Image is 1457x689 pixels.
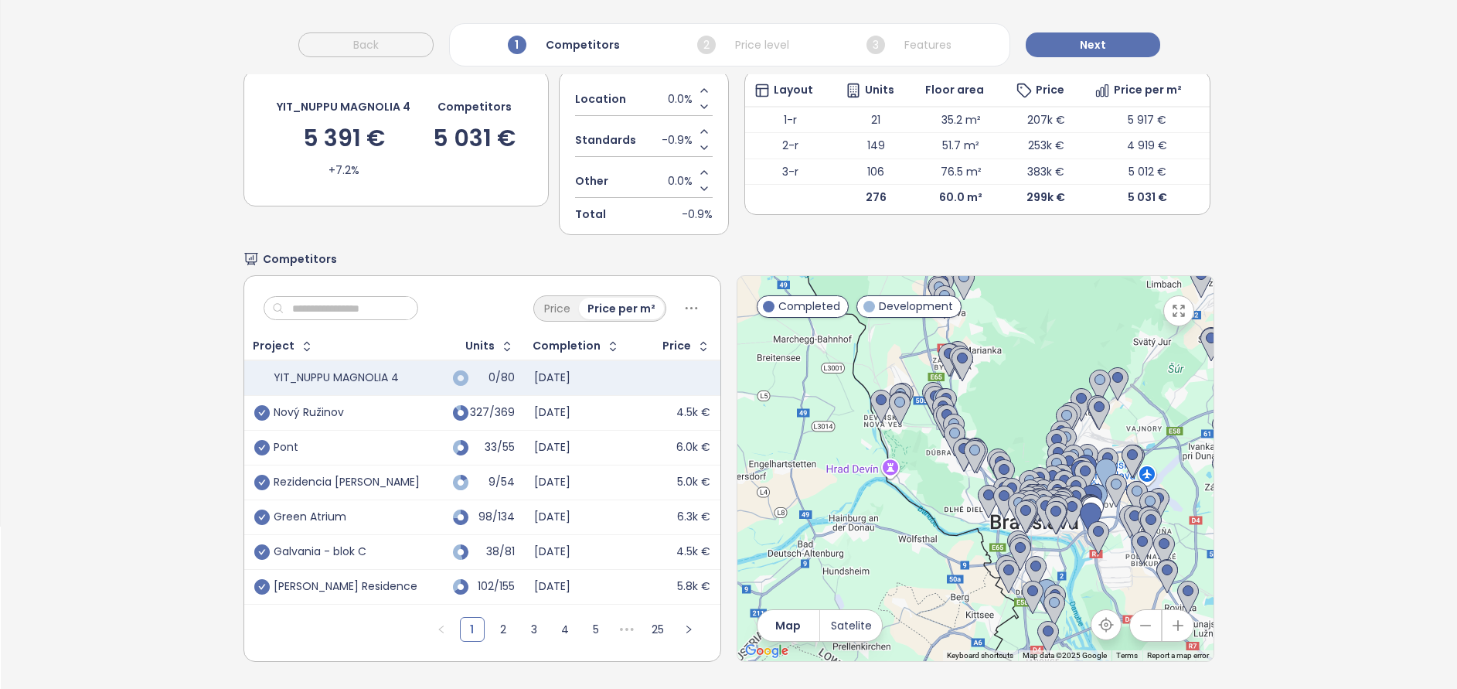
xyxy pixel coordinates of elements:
button: Increase value [696,83,713,99]
span: 3 [866,36,885,54]
div: Price [662,341,691,351]
span: ••• [614,617,639,642]
img: Google [741,641,792,661]
span: check-circle [254,579,270,595]
li: 2 [491,617,516,642]
div: YIT_NUPPU MAGNOLIA 4 [277,98,410,115]
div: 4.5k € [676,545,710,559]
div: 6.0k € [676,441,710,455]
div: Nový Ružinov [274,406,344,420]
span: check-circle [254,405,270,421]
span: check-circle [254,544,270,560]
button: Decrease value [696,181,713,197]
button: left [429,617,454,642]
div: [DATE] [534,371,570,385]
div: 327/369 [476,408,515,418]
span: Next [1080,36,1106,53]
a: 25 [646,618,669,641]
button: Decrease value [696,99,713,115]
div: 5.0k € [677,476,710,489]
li: 4 [553,617,577,642]
a: Terms [1116,651,1138,660]
td: 3-r [745,159,836,185]
div: Completion [533,341,601,351]
li: Next Page [676,617,701,642]
div: Units [465,341,495,351]
span: Satelite [831,617,872,634]
span: left [437,625,446,634]
span: Back [353,36,379,53]
div: Rezidencia [PERSON_NAME] [274,476,420,489]
div: [DATE] [534,580,570,594]
a: Report a map error [1147,651,1209,660]
td: 5 917 € [1085,107,1210,133]
span: 0.0% [668,90,693,107]
div: Price per m² [1094,83,1200,98]
span: -0.9% [662,131,693,148]
span: -0.9% [682,206,713,223]
td: 299k € [1006,185,1085,210]
li: Previous Page [429,617,454,642]
span: 2 [697,36,716,54]
li: 3 [522,617,546,642]
li: 5 [584,617,608,642]
a: 4 [553,618,577,641]
span: 1 [508,36,526,54]
div: Features [863,32,955,58]
span: Map [775,617,801,634]
div: [PERSON_NAME] Residence [274,580,417,594]
td: 35.2 m² [915,107,1006,133]
div: 5 031 € [433,127,516,150]
li: 25 [645,617,670,642]
button: Increase value [696,124,713,140]
button: Decrease value [696,140,713,156]
span: 0.0% [668,172,693,189]
div: Project [253,341,294,351]
td: 4 919 € [1085,133,1210,159]
div: [DATE] [534,545,570,559]
div: Price level [693,32,793,58]
span: Map data ©2025 Google [1023,651,1107,660]
div: 9/54 [476,477,515,487]
button: Keyboard shortcuts [947,650,1013,661]
span: Location [575,90,626,107]
div: 5 391 € [303,127,385,150]
td: 253k € [1006,133,1085,159]
td: 21 [836,107,916,133]
span: check-circle [254,475,270,490]
span: Other [575,172,608,189]
div: 33/55 [476,442,515,452]
div: 5.8k € [677,580,710,594]
button: Map [757,610,819,641]
button: Next [1026,32,1160,57]
span: check-circle [254,510,270,525]
td: 207k € [1006,107,1085,133]
div: [DATE] [534,510,570,524]
td: 276 [836,185,916,210]
div: Floor area [925,85,997,95]
span: Total [575,206,606,223]
span: right [684,625,693,634]
div: 0/80 [476,373,515,383]
div: [DATE] [534,476,570,489]
div: Pont [274,441,298,455]
div: Competitors [504,32,624,58]
div: Price [536,298,579,319]
div: Galvania - blok C [274,545,366,559]
div: 38/81 [476,547,515,557]
div: 6.3k € [677,510,710,524]
a: 1 [461,618,484,641]
div: +7.2% [329,162,359,179]
div: Price per m² [579,298,664,319]
div: 98/134 [476,512,515,522]
div: 4.5k € [676,406,710,420]
span: Competitors [263,251,337,268]
td: 51.7 m² [915,133,1006,159]
span: Development [879,298,953,315]
td: 149 [836,133,916,159]
td: 1-r [745,107,836,133]
span: Completed [778,298,840,315]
